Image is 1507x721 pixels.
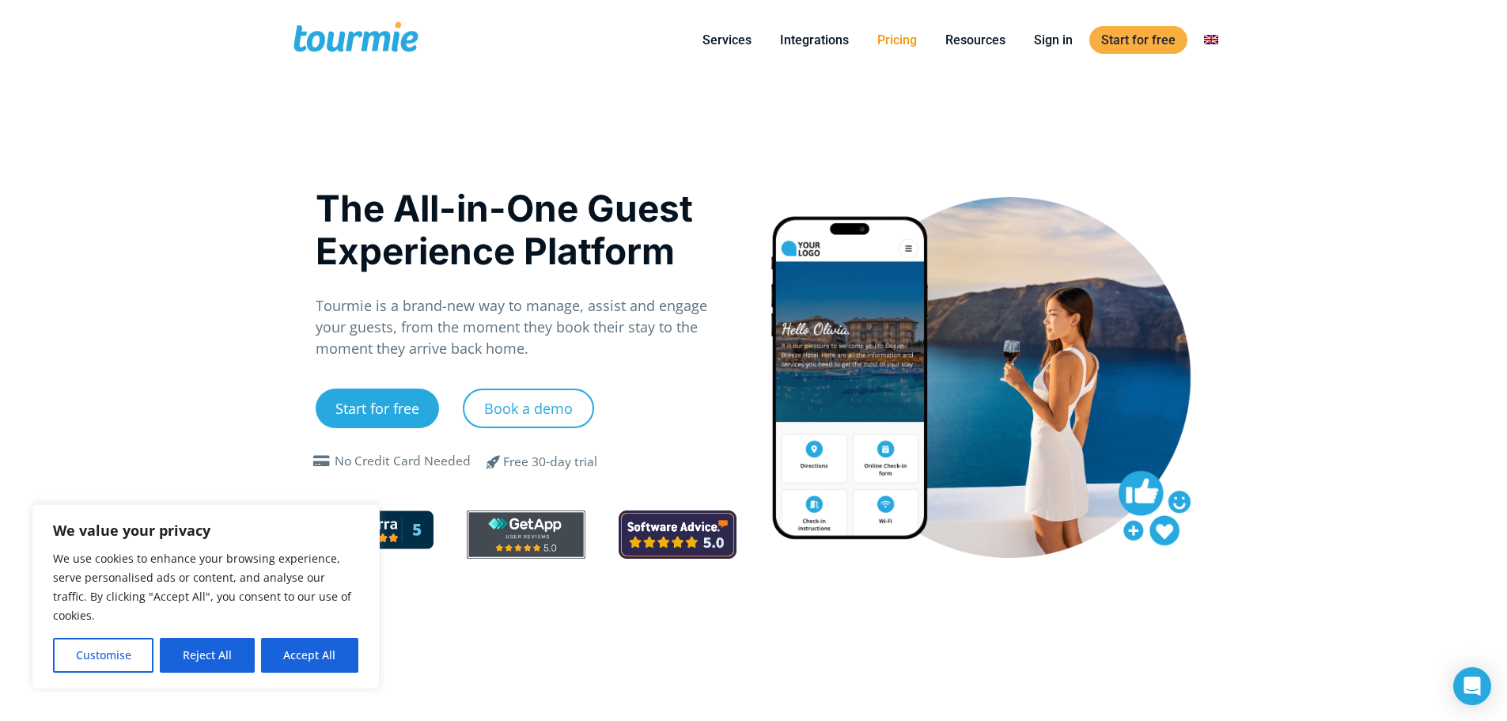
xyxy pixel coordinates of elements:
span:  [475,452,513,471]
a: Sign in [1022,30,1085,50]
a: Book a demo [463,389,594,428]
p: We use cookies to enhance your browsing experience, serve personalised ads or content, and analys... [53,549,358,625]
p: Tourmie is a brand-new way to manage, assist and engage your guests, from the moment they book th... [316,295,737,359]
button: Accept All [261,638,358,673]
a: Pricing [865,30,929,50]
div: Free 30-day trial [503,453,597,472]
a: Switch to [1192,30,1230,50]
div: No Credit Card Needed [335,452,471,471]
a: Start for free [316,389,439,428]
span:  [309,455,335,468]
button: Customise [53,638,153,673]
div: Open Intercom Messenger [1453,667,1491,705]
a: Resources [933,30,1017,50]
h1: The All-in-One Guest Experience Platform [316,187,737,272]
button: Reject All [160,638,254,673]
a: Integrations [768,30,861,50]
a: Services [691,30,763,50]
a: Start for free [1089,26,1187,54]
p: We value your privacy [53,521,358,540]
